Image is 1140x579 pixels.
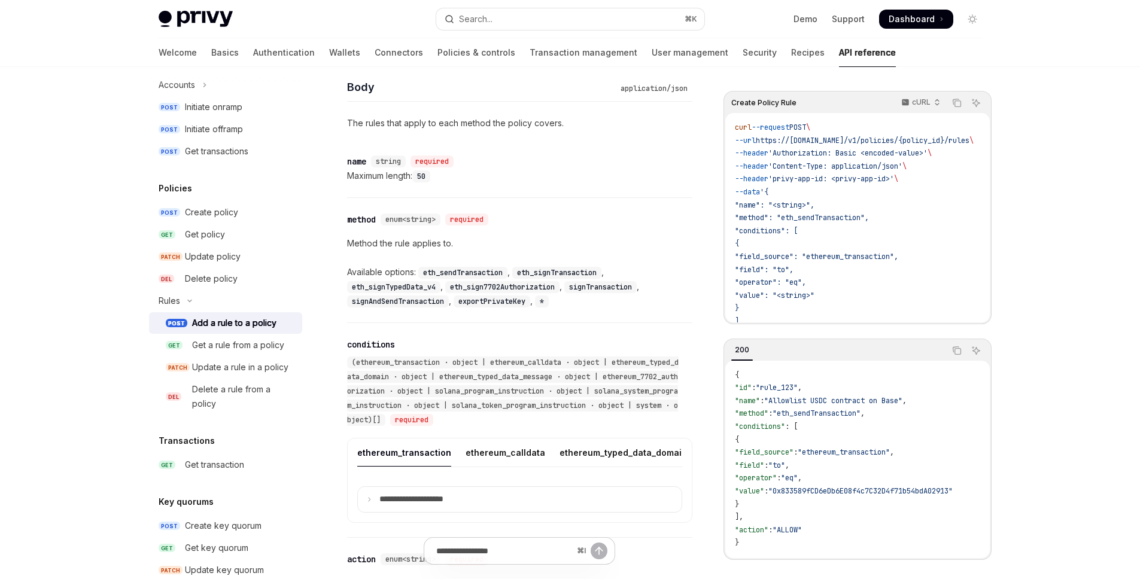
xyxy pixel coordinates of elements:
[185,519,262,533] div: Create key quorum
[760,396,764,406] span: :
[902,396,907,406] span: ,
[652,38,728,67] a: User management
[781,473,798,483] span: "eq"
[159,495,214,509] h5: Key quorums
[735,252,898,261] span: "field_source": "ethereum_transaction",
[890,447,894,457] span: ,
[591,543,607,559] button: Send message
[735,538,739,547] span: }
[839,38,896,67] a: API reference
[437,38,515,67] a: Policies & controls
[445,281,560,293] code: eth_sign7702Authorization
[159,103,180,112] span: POST
[159,147,180,156] span: POST
[390,414,433,426] div: required
[159,544,175,553] span: GET
[735,291,814,300] span: "value": "<string>"
[735,239,739,248] span: {
[764,461,768,470] span: :
[756,136,969,145] span: https://[DOMAIN_NAME]/v1/policies/{policy_id}/rules
[735,396,760,406] span: "name"
[347,281,440,293] code: eth_signTypedData_v4
[185,205,238,220] div: Create policy
[149,268,302,289] a: DELDelete policy
[879,10,953,29] a: Dashboard
[459,12,493,26] div: Search...
[735,187,760,197] span: --data
[764,396,902,406] span: "Allowlist USDC contract on Base"
[735,447,794,457] span: "field_source"
[560,438,687,467] div: ethereum_typed_data_domain
[752,383,756,392] span: :
[912,97,931,107] p: cURL
[159,230,175,239] span: GET
[798,447,890,457] span: "ethereum_transaction"
[764,486,768,496] span: :
[211,38,239,67] a: Basics
[347,169,692,183] div: Maximum length:
[166,363,190,372] span: PATCH
[159,11,233,28] img: light logo
[185,563,264,577] div: Update key quorum
[159,461,175,470] span: GET
[512,267,601,279] code: eth_signTransaction
[963,10,982,29] button: Toggle dark mode
[735,473,777,483] span: "operator"
[376,157,401,166] span: string
[969,136,974,145] span: \
[159,566,183,575] span: PATCH
[773,409,861,418] span: "eth_sendTransaction"
[436,538,572,564] input: Ask a question...
[735,136,756,145] span: --url
[445,279,564,294] div: ,
[149,454,302,476] a: GETGet transaction
[735,486,764,496] span: "value"
[735,370,739,380] span: {
[794,447,798,457] span: :
[735,303,739,313] span: }
[768,525,773,535] span: :
[832,13,865,25] a: Support
[735,383,752,392] span: "id"
[347,358,679,425] span: (ethereum_transaction · object | ethereum_calldata · object | ethereum_typed_data_domain · object...
[735,161,768,171] span: --header
[375,38,423,67] a: Connectors
[768,148,928,158] span: 'Authorization: Basic <encoded-value>'
[798,473,802,483] span: ,
[412,170,430,182] code: 50
[466,438,545,467] div: ethereum_calldata
[149,515,302,537] a: POSTCreate key quorum
[159,38,197,67] a: Welcome
[735,200,814,210] span: "name": "<string>",
[789,123,806,132] span: POST
[185,122,243,136] div: Initiate offramp
[159,434,215,448] h5: Transactions
[685,14,697,24] span: ⌘ K
[149,290,302,312] button: Toggle Rules section
[347,294,454,308] div: ,
[735,461,764,470] span: "field"
[861,409,865,418] span: ,
[418,267,507,279] code: eth_sendTransaction
[192,338,284,352] div: Get a rule from a policy
[806,123,810,132] span: \
[895,93,946,113] button: cURL
[329,38,360,67] a: Wallets
[347,116,692,130] p: The rules that apply to each method the policy covers.
[166,319,187,328] span: POST
[159,522,180,531] span: POST
[949,343,965,358] button: Copy the contents from the code block
[166,392,181,401] span: DEL
[185,272,238,286] div: Delete policy
[731,343,753,357] div: 200
[185,144,248,159] div: Get transactions
[564,281,637,293] code: signTransaction
[192,360,288,374] div: Update a rule in a policy
[159,181,192,196] h5: Policies
[894,174,898,184] span: \
[889,13,935,25] span: Dashboard
[512,265,606,279] div: ,
[347,339,395,351] div: conditions
[902,161,907,171] span: \
[159,208,180,217] span: POST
